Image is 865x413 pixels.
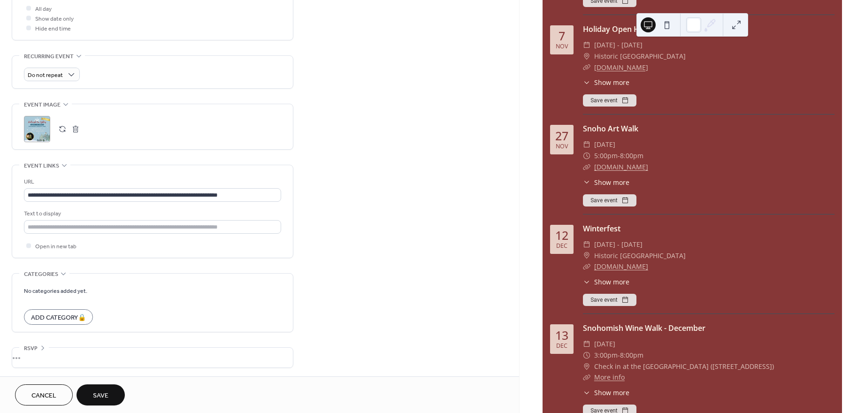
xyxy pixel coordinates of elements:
[583,24,657,34] a: Holiday Open House
[583,277,590,287] div: ​
[583,388,629,398] button: ​Show more
[583,250,590,261] div: ​
[583,388,590,398] div: ​
[583,323,705,333] a: Snohomish Wine Walk - December
[559,30,565,42] div: 7
[556,44,568,50] div: Nov
[583,177,629,187] button: ​Show more
[583,161,590,173] div: ​
[24,209,279,219] div: Text to display
[556,343,567,349] div: Dec
[594,150,618,161] span: 5:00pm
[618,350,620,361] span: -
[594,338,615,350] span: [DATE]
[594,361,774,372] span: Check in at the [GEOGRAPHIC_DATA] ([STREET_ADDRESS])
[583,294,636,306] button: Save event
[77,384,125,405] button: Save
[583,350,590,361] div: ​
[583,39,590,51] div: ​
[583,94,636,107] button: Save event
[24,286,87,296] span: No categories added yet.
[594,350,618,361] span: 3:00pm
[583,361,590,372] div: ​
[583,77,629,87] button: ​Show more
[594,277,629,287] span: Show more
[28,70,63,81] span: Do not repeat
[31,391,56,401] span: Cancel
[583,77,590,87] div: ​
[594,250,686,261] span: Historic [GEOGRAPHIC_DATA]
[24,161,59,171] span: Event links
[24,116,50,142] div: ;
[594,239,643,250] span: [DATE] - [DATE]
[594,262,648,271] a: [DOMAIN_NAME]
[583,194,636,206] button: Save event
[594,51,686,62] span: Historic [GEOGRAPHIC_DATA]
[620,150,643,161] span: 8:00pm
[24,344,38,353] span: RSVP
[583,372,590,383] div: ​
[555,329,568,341] div: 13
[35,242,77,252] span: Open in new tab
[35,14,74,24] span: Show date only
[594,139,615,150] span: [DATE]
[618,150,620,161] span: -
[93,391,108,401] span: Save
[583,261,590,272] div: ​
[556,144,568,150] div: Nov
[556,243,567,249] div: Dec
[24,52,74,61] span: Recurring event
[583,239,590,250] div: ​
[594,388,629,398] span: Show more
[583,277,629,287] button: ​Show more
[24,100,61,110] span: Event image
[24,177,279,187] div: URL
[594,177,629,187] span: Show more
[555,229,568,241] div: 12
[594,162,648,171] a: [DOMAIN_NAME]
[620,350,643,361] span: 8:00pm
[583,62,590,73] div: ​
[594,77,629,87] span: Show more
[594,373,625,382] a: More info
[12,348,293,367] div: •••
[594,39,643,51] span: [DATE] - [DATE]
[583,139,590,150] div: ​
[594,63,648,72] a: [DOMAIN_NAME]
[583,338,590,350] div: ​
[24,269,58,279] span: Categories
[555,130,568,142] div: 27
[583,51,590,62] div: ​
[583,223,620,234] a: Winterfest
[35,24,71,34] span: Hide end time
[583,123,638,134] a: Snoho Art Walk
[583,150,590,161] div: ​
[583,177,590,187] div: ​
[15,384,73,405] button: Cancel
[35,4,52,14] span: All day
